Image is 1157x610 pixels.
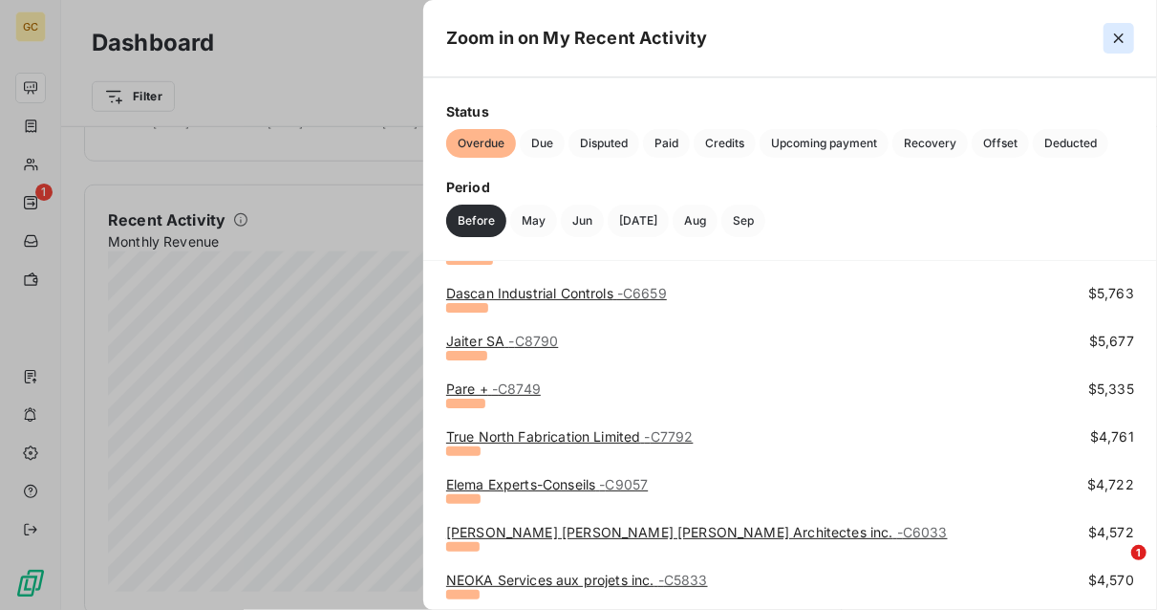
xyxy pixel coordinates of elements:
[599,476,648,492] span: - C9057
[561,205,604,237] button: Jun
[446,476,648,492] a: Elema Experts-Conseils
[446,177,1134,197] span: Period
[617,285,667,301] span: - C6659
[446,333,558,349] a: Jaiter SA
[694,129,756,158] button: Credits
[1092,545,1138,591] iframe: Intercom live chat
[446,428,694,445] a: True North Fabrication Limited
[446,381,541,397] a: Pare +
[1033,129,1108,158] button: Deducted
[1088,380,1134,399] span: $5,335
[446,524,948,540] a: [PERSON_NAME] [PERSON_NAME] [PERSON_NAME] Architectes inc.
[721,205,765,237] button: Sep
[446,205,506,237] button: Before
[1131,545,1146,560] span: 1
[568,129,639,158] button: Disputed
[1088,523,1134,542] span: $4,572
[643,129,690,158] button: Paid
[446,25,707,52] h5: Zoom in on My Recent Activity
[509,333,559,349] span: - C8790
[892,129,968,158] button: Recovery
[520,129,565,158] button: Due
[1087,475,1134,494] span: $4,722
[673,205,718,237] button: Aug
[1090,427,1134,447] span: $4,761
[446,572,708,588] a: NEOKA Services aux projets inc.
[446,129,516,158] button: Overdue
[1089,332,1134,351] span: $5,677
[972,129,1029,158] button: Offset
[510,205,557,237] button: May
[1088,571,1134,590] span: $4,570
[658,572,708,588] span: - C5833
[608,205,669,237] button: [DATE]
[1088,284,1134,303] span: $5,763
[897,524,948,540] span: - C6033
[760,129,889,158] button: Upcoming payment
[645,428,694,445] span: - C7792
[446,285,667,301] a: Dascan Industrial Controls
[492,381,541,397] span: - C8749
[446,101,1134,121] span: Status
